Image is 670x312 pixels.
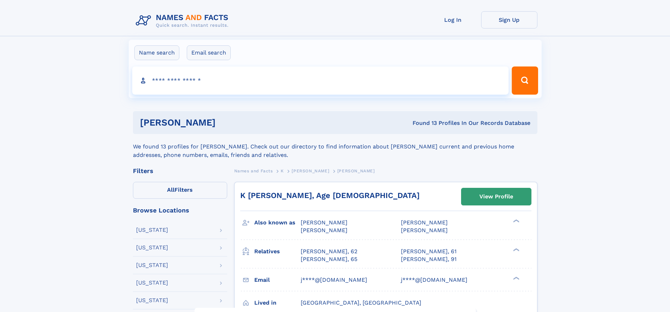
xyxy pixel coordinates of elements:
[301,248,357,255] a: [PERSON_NAME], 62
[136,262,168,268] div: [US_STATE]
[511,247,520,252] div: ❯
[479,189,513,205] div: View Profile
[511,276,520,280] div: ❯
[240,191,420,200] a: K [PERSON_NAME], Age [DEMOGRAPHIC_DATA]
[292,168,329,173] span: [PERSON_NAME]
[136,280,168,286] div: [US_STATE]
[301,227,347,234] span: [PERSON_NAME]
[133,207,227,214] div: Browse Locations
[512,66,538,95] button: Search Button
[254,217,301,229] h3: Also known as
[292,166,329,175] a: [PERSON_NAME]
[401,248,457,255] a: [PERSON_NAME], 61
[425,11,481,28] a: Log In
[281,166,284,175] a: K
[481,11,537,28] a: Sign Up
[301,299,421,306] span: [GEOGRAPHIC_DATA], [GEOGRAPHIC_DATA]
[136,245,168,250] div: [US_STATE]
[254,297,301,309] h3: Lived in
[133,182,227,199] label: Filters
[461,188,531,205] a: View Profile
[401,219,448,226] span: [PERSON_NAME]
[187,45,231,60] label: Email search
[337,168,375,173] span: [PERSON_NAME]
[401,255,457,263] a: [PERSON_NAME], 91
[136,227,168,233] div: [US_STATE]
[254,246,301,257] h3: Relatives
[234,166,273,175] a: Names and Facts
[133,168,227,174] div: Filters
[133,134,537,159] div: We found 13 profiles for [PERSON_NAME]. Check out our directory to find information about [PERSON...
[133,11,234,30] img: Logo Names and Facts
[314,119,530,127] div: Found 13 Profiles In Our Records Database
[401,227,448,234] span: [PERSON_NAME]
[281,168,284,173] span: K
[140,118,314,127] h1: [PERSON_NAME]
[167,186,174,193] span: All
[301,255,357,263] a: [PERSON_NAME], 65
[301,219,347,226] span: [PERSON_NAME]
[136,298,168,303] div: [US_STATE]
[134,45,179,60] label: Name search
[511,219,520,223] div: ❯
[254,274,301,286] h3: Email
[132,66,509,95] input: search input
